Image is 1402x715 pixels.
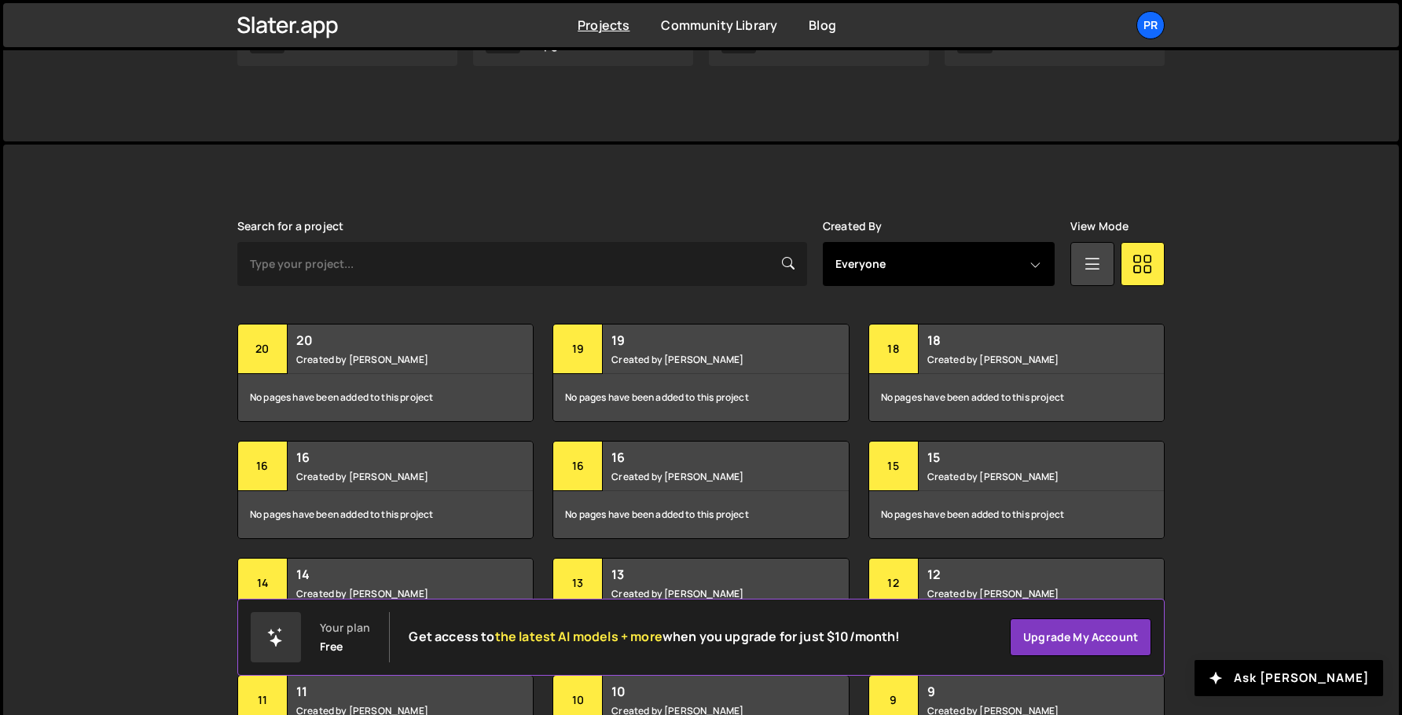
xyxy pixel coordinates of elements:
div: No pages have been added to this project [553,374,848,421]
a: 15 15 Created by [PERSON_NAME] No pages have been added to this project [868,441,1165,539]
div: Your plan [320,621,370,634]
h2: 16 [611,449,801,466]
div: 13 [553,559,603,608]
div: 14 [238,559,288,608]
a: 16 16 Created by [PERSON_NAME] No pages have been added to this project [552,441,849,539]
div: 12 [869,559,919,608]
small: Created by [PERSON_NAME] [296,587,486,600]
div: No pages have been added to this project [553,491,848,538]
a: 16 16 Created by [PERSON_NAME] No pages have been added to this project [237,441,534,539]
div: 16 [553,442,603,491]
div: No pages have been added to this project [869,374,1164,421]
input: Type your project... [237,242,807,286]
a: Upgrade my account [1010,618,1151,656]
h2: 12 [927,566,1117,583]
h2: 9 [927,683,1117,700]
h2: Get access to when you upgrade for just $10/month! [409,629,900,644]
small: Created by [PERSON_NAME] [611,353,801,366]
small: Created by [PERSON_NAME] [927,587,1117,600]
small: Created by [PERSON_NAME] [611,470,801,483]
a: 20 20 Created by [PERSON_NAME] No pages have been added to this project [237,324,534,422]
a: Projects [578,16,629,34]
p: Upgrade to a Pro [536,38,629,51]
div: No pages have been added to this project [238,374,533,421]
a: 13 13 Created by [PERSON_NAME] No pages have been added to this project [552,558,849,656]
div: 15 [869,442,919,491]
h2: 15 [927,449,1117,466]
h2: 19 [611,332,801,349]
a: Community Library [661,16,777,34]
a: Blog [809,16,836,34]
div: No pages have been added to this project [869,491,1164,538]
p: 20 [300,38,365,51]
a: 14 14 Created by [PERSON_NAME] No pages have been added to this project [237,558,534,656]
small: Created by [PERSON_NAME] [927,353,1117,366]
a: Pr [1136,11,1165,39]
h2: 13 [611,566,801,583]
h2: 11 [296,683,486,700]
h2: 18 [927,332,1117,349]
small: Created by [PERSON_NAME] [611,587,801,600]
h2: 16 [296,449,486,466]
div: 20 [238,324,288,374]
small: Created by [PERSON_NAME] [296,353,486,366]
div: No pages have been added to this project [238,491,533,538]
div: 18 [869,324,919,374]
span: 0 / 10 [860,38,889,51]
span: the latest AI models + more [495,628,662,645]
div: 16 [238,442,288,491]
h2: 10 [611,683,801,700]
h2: 20 [296,332,486,349]
div: 19 [553,324,603,374]
p: 27 [1008,38,1084,51]
a: 18 18 Created by [PERSON_NAME] No pages have been added to this project [868,324,1165,422]
h2: 14 [296,566,486,583]
small: Created by [PERSON_NAME] [927,470,1117,483]
a: 12 12 Created by [PERSON_NAME] No pages have been added to this project [868,558,1165,656]
button: Ask [PERSON_NAME] [1195,660,1383,696]
div: Free [320,640,343,653]
label: Search for a project [237,220,343,233]
label: Created By [823,220,883,233]
a: 19 19 Created by [PERSON_NAME] No pages have been added to this project [552,324,849,422]
label: View Mode [1070,220,1129,233]
small: Created by [PERSON_NAME] [296,470,486,483]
